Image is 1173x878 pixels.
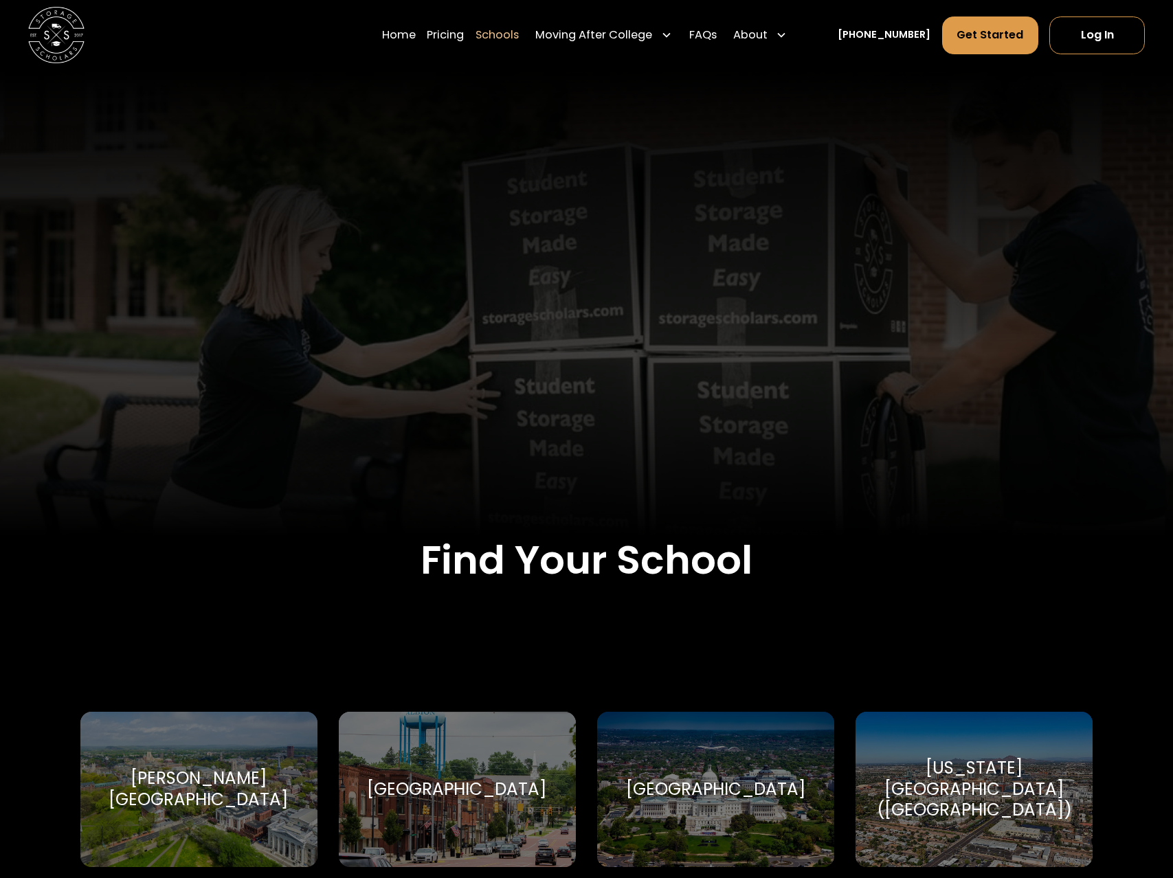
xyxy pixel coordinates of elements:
[597,712,834,866] a: Go to selected school
[427,16,464,55] a: Pricing
[535,27,652,44] div: Moving After College
[626,779,806,800] div: [GEOGRAPHIC_DATA]
[367,779,547,800] div: [GEOGRAPHIC_DATA]
[872,758,1075,821] div: [US_STATE][GEOGRAPHIC_DATA] ([GEOGRAPHIC_DATA])
[476,16,519,55] a: Schools
[382,16,416,55] a: Home
[80,537,1093,584] h2: Find Your School
[942,16,1038,54] a: Get Started
[1049,16,1145,54] a: Log In
[689,16,717,55] a: FAQs
[856,712,1093,866] a: Go to selected school
[339,712,576,866] a: Go to selected school
[97,768,300,810] div: [PERSON_NAME][GEOGRAPHIC_DATA]
[838,27,930,42] a: [PHONE_NUMBER]
[733,27,768,44] div: About
[80,712,317,866] a: Go to selected school
[28,7,85,63] img: Storage Scholars main logo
